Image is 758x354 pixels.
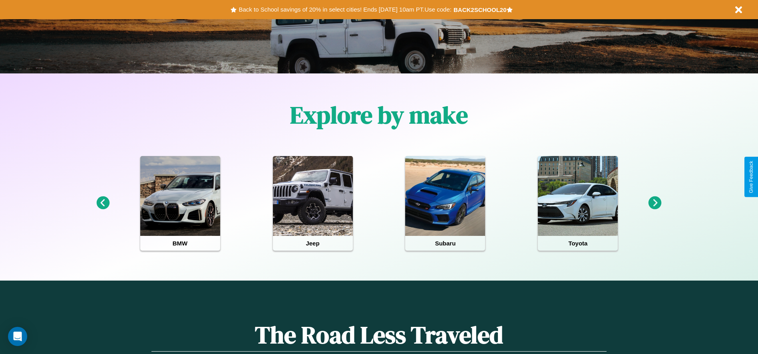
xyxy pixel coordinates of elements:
[237,4,453,15] button: Back to School savings of 20% in select cities! Ends [DATE] 10am PT.Use code:
[454,6,507,13] b: BACK2SCHOOL20
[405,236,485,251] h4: Subaru
[273,236,353,251] h4: Jeep
[748,161,754,193] div: Give Feedback
[538,236,618,251] h4: Toyota
[140,236,220,251] h4: BMW
[8,327,27,346] div: Open Intercom Messenger
[290,99,468,131] h1: Explore by make
[151,318,606,352] h1: The Road Less Traveled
